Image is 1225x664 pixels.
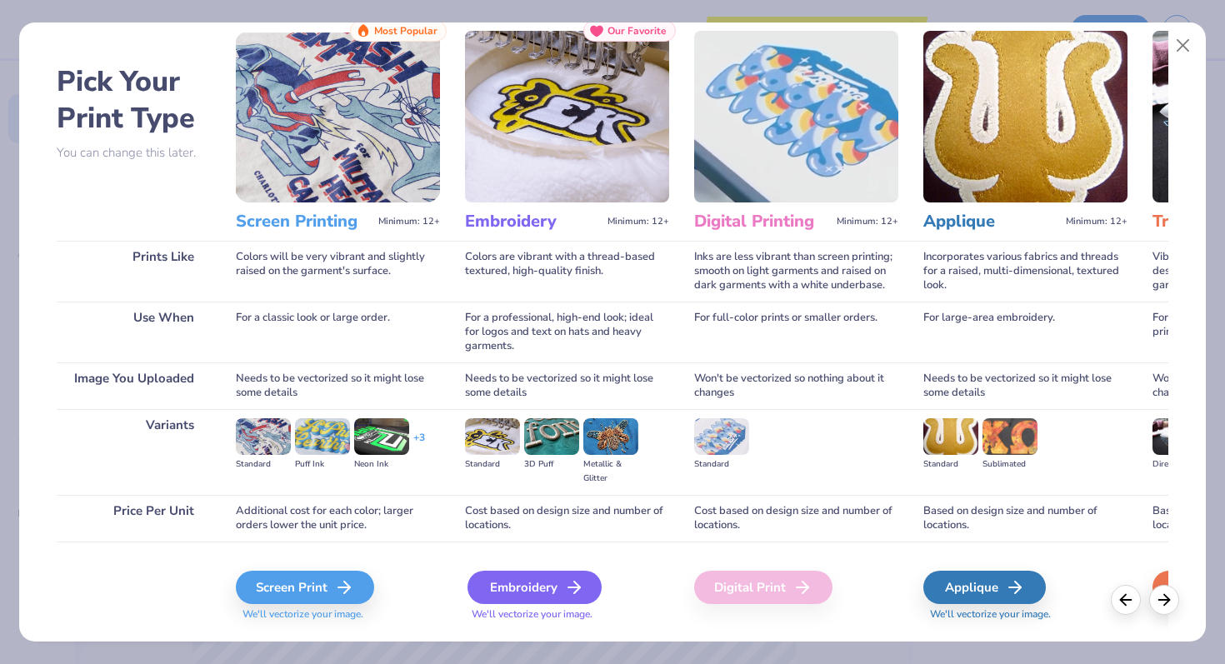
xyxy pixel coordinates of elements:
div: + 3 [413,431,425,459]
div: For full-color prints or smaller orders. [694,302,898,362]
div: Digital Print [694,571,832,604]
img: Puff Ink [295,418,350,455]
div: Cost based on design size and number of locations. [694,495,898,542]
div: Screen Print [236,571,374,604]
div: Needs to be vectorized so it might lose some details [236,362,440,409]
div: Price Per Unit [57,495,211,542]
div: Puff Ink [295,457,350,472]
h3: Screen Printing [236,211,372,232]
img: Standard [923,418,978,455]
img: Applique [923,31,1127,202]
div: Needs to be vectorized so it might lose some details [923,362,1127,409]
div: Sublimated [982,457,1037,472]
span: Most Popular [374,25,437,37]
div: Needs to be vectorized so it might lose some details [465,362,669,409]
div: Colors are vibrant with a thread-based textured, high-quality finish. [465,241,669,302]
div: Standard [465,457,520,472]
div: Incorporates various fabrics and threads for a raised, multi-dimensional, textured look. [923,241,1127,302]
img: Standard [236,418,291,455]
img: Digital Printing [694,31,898,202]
div: For a classic look or large order. [236,302,440,362]
button: Close [1167,30,1199,62]
div: Direct-to-film [1152,457,1207,472]
div: Won't be vectorized so nothing about it changes [694,362,898,409]
span: Our Favorite [607,25,667,37]
div: Based on design size and number of locations. [923,495,1127,542]
span: Minimum: 12+ [607,216,669,227]
span: We'll vectorize your image. [923,607,1127,622]
div: Inks are less vibrant than screen printing; smooth on light garments and raised on dark garments ... [694,241,898,302]
div: Standard [923,457,978,472]
h3: Digital Printing [694,211,830,232]
div: Colors will be very vibrant and slightly raised on the garment's surface. [236,241,440,302]
img: Standard [465,418,520,455]
span: Minimum: 12+ [378,216,440,227]
div: Prints Like [57,241,211,302]
img: Sublimated [982,418,1037,455]
div: For a professional, high-end look; ideal for logos and text on hats and heavy garments. [465,302,669,362]
img: Screen Printing [236,31,440,202]
img: Standard [694,418,749,455]
h3: Embroidery [465,211,601,232]
img: 3D Puff [524,418,579,455]
div: Use When [57,302,211,362]
div: Neon Ink [354,457,409,472]
h3: Applique [923,211,1059,232]
div: Additional cost for each color; larger orders lower the unit price. [236,495,440,542]
img: Direct-to-film [1152,418,1207,455]
div: For large-area embroidery. [923,302,1127,362]
span: Minimum: 12+ [1066,216,1127,227]
div: Embroidery [467,571,602,604]
div: Standard [236,457,291,472]
div: Applique [923,571,1046,604]
span: We'll vectorize your image. [465,607,669,622]
img: Neon Ink [354,418,409,455]
div: Variants [57,409,211,495]
div: 3D Puff [524,457,579,472]
img: Embroidery [465,31,669,202]
p: You can change this later. [57,146,211,160]
span: We'll vectorize your image. [236,607,440,622]
span: Minimum: 12+ [837,216,898,227]
div: Standard [694,457,749,472]
div: Cost based on design size and number of locations. [465,495,669,542]
div: Metallic & Glitter [583,457,638,486]
img: Metallic & Glitter [583,418,638,455]
div: Image You Uploaded [57,362,211,409]
h2: Pick Your Print Type [57,63,211,137]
